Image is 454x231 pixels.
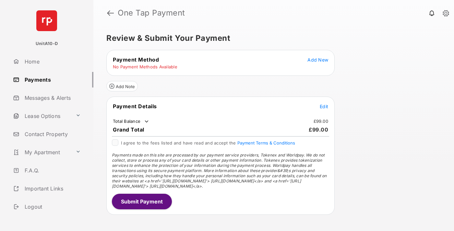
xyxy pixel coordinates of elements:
a: Messages & Alerts [10,90,93,106]
img: svg+xml;base64,PHN2ZyB4bWxucz0iaHR0cDovL3d3dy53My5vcmcvMjAwMC9zdmciIHdpZHRoPSI2NCIgaGVpZ2h0PSI2NC... [36,10,57,31]
a: F.A.Q. [10,163,93,178]
a: Important Links [10,181,83,196]
span: Edit [320,104,328,109]
a: Lease Options [10,108,73,124]
button: Add Note [106,81,138,91]
span: Add New [307,57,328,63]
span: Payment Method [113,56,159,63]
a: Payments [10,72,93,87]
a: Home [10,54,93,69]
a: Contact Property [10,126,93,142]
h5: Review & Submit Your Payment [106,34,436,42]
button: I agree to the fees listed and have read and accept the [237,140,295,145]
button: Add New [307,56,328,63]
span: Payment Details [113,103,157,110]
span: I agree to the fees listed and have read and accept the [121,140,295,145]
span: £99.00 [309,126,328,133]
a: My Apartment [10,144,73,160]
td: Total Balance [113,118,150,125]
strong: One Tap Payment [118,9,185,17]
button: Submit Payment [112,194,172,209]
span: Grand Total [113,126,144,133]
td: £99.00 [313,118,329,124]
p: UnitA10-D [36,40,58,47]
td: No Payment Methods Available [113,64,178,70]
a: Logout [10,199,93,214]
span: Payments made on this site are processed by our payment service providers, Tokenex and Worldpay. ... [112,153,327,189]
button: Edit [320,103,328,110]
